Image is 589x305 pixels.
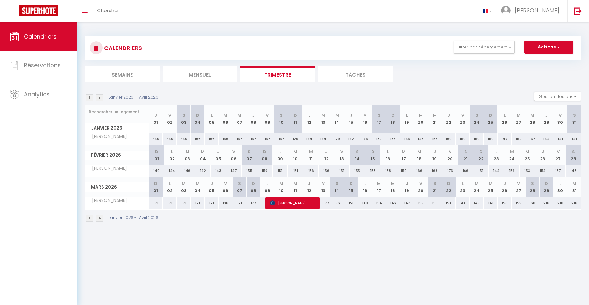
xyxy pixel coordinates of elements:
abbr: S [531,181,534,187]
th: 27 [512,177,526,197]
th: 07 [242,145,257,165]
div: 186 [219,197,233,209]
span: Chercher [97,7,119,14]
th: 06 [219,105,233,133]
abbr: D [447,181,450,187]
abbr: L [364,181,366,187]
th: 04 [195,145,211,165]
th: 08 [246,177,260,197]
abbr: M [294,149,297,155]
th: 18 [386,177,400,197]
th: 30 [553,177,567,197]
div: 156 [428,197,442,209]
th: 02 [163,105,177,133]
abbr: S [336,181,338,187]
div: 151 [288,165,303,177]
abbr: S [356,149,359,155]
abbr: S [572,149,575,155]
abbr: V [340,149,343,155]
div: 152 [512,133,526,145]
input: Rechercher un logement... [89,106,145,118]
abbr: V [266,112,269,118]
abbr: L [169,181,171,187]
th: 09 [260,177,274,197]
abbr: M [377,181,381,187]
div: 129 [330,133,344,145]
th: 21 [428,177,442,197]
div: 153 [498,197,512,209]
th: 19 [400,105,414,133]
th: 22 [442,177,456,197]
th: 27 [512,105,526,133]
div: 143 [566,165,581,177]
div: 136 [358,133,372,145]
div: 151 [473,165,489,177]
th: 02 [164,145,180,165]
div: 150 [257,165,273,177]
abbr: S [248,149,251,155]
div: 155 [242,165,257,177]
abbr: D [545,181,548,187]
th: 24 [470,105,484,133]
div: 146 [400,133,414,145]
abbr: D [489,112,492,118]
abbr: J [325,149,328,155]
div: 173 [442,165,458,177]
th: 11 [288,177,302,197]
div: 156 [303,165,319,177]
th: 10 [274,177,288,197]
div: 142 [195,165,211,177]
abbr: M [525,149,529,155]
div: 240 [163,133,177,145]
th: 19 [400,177,414,197]
div: 166 [191,133,205,145]
th: 26 [535,145,550,165]
h3: CALENDRIERS [103,41,142,55]
abbr: D [371,149,374,155]
th: 23 [456,177,470,197]
div: 155 [350,165,365,177]
th: 08 [246,105,260,133]
th: 15 [365,145,381,165]
div: 171 [191,197,205,209]
th: 13 [316,177,330,197]
button: Filtrer par hébergement [454,41,515,54]
abbr: M [391,181,395,187]
th: 04 [191,105,205,133]
abbr: M [419,112,423,118]
div: 167 [274,133,288,145]
th: 13 [316,105,330,133]
th: 02 [163,177,177,197]
th: 11 [303,145,319,165]
li: Trimestre [240,66,315,82]
abbr: M [196,181,200,187]
th: 25 [484,105,498,133]
div: 171 [205,197,219,209]
th: 14 [330,105,344,133]
abbr: M [530,112,534,118]
abbr: V [168,112,171,118]
span: [PERSON_NAME] [270,197,317,209]
span: [PERSON_NAME] [86,133,129,140]
th: 22 [442,105,456,133]
abbr: D [196,112,199,118]
div: 144 [164,165,180,177]
abbr: D [391,112,394,118]
span: Réservations [24,61,61,69]
div: 168 [427,165,443,177]
abbr: M [335,112,339,118]
th: 15 [344,177,358,197]
span: [PERSON_NAME] [515,6,559,14]
th: 05 [205,105,219,133]
abbr: D [350,181,353,187]
th: 31 [567,105,581,133]
abbr: J [433,149,436,155]
p: 1 Janvier 2026 - 1 Avril 2026 [107,94,158,100]
abbr: D [294,112,297,118]
span: Calendriers [24,33,57,41]
div: 159 [512,197,526,209]
abbr: M [475,181,479,187]
th: 01 [149,105,163,133]
div: 159 [414,197,428,209]
abbr: D [263,149,266,155]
